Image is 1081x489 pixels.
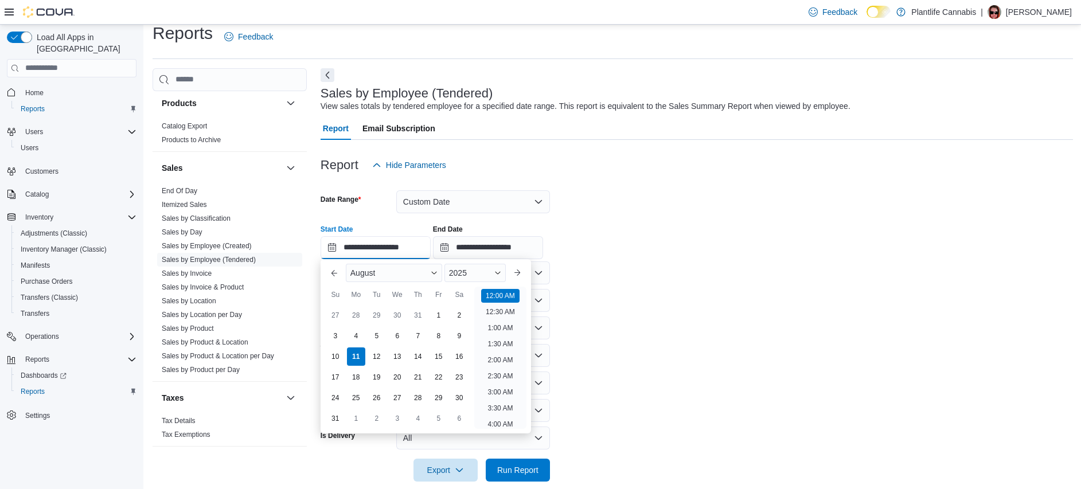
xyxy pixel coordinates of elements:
button: Adjustments (Classic) [11,225,141,241]
li: 3:00 AM [483,385,517,399]
div: day-23 [450,368,469,386]
span: End Of Day [162,186,197,195]
div: Su [326,285,345,304]
button: Inventory [21,210,58,224]
span: Itemized Sales [162,200,207,209]
span: 2025 [449,268,467,277]
span: Manifests [21,261,50,270]
span: Hide Parameters [386,159,446,171]
span: Operations [25,332,59,341]
div: Sa [450,285,469,304]
button: Next [321,68,334,82]
a: Dashboards [16,369,71,382]
button: Custom Date [396,190,550,213]
span: Feedback [822,6,857,18]
h3: Sales by Employee (Tendered) [321,87,493,100]
a: Sales by Classification [162,214,231,222]
button: Taxes [162,392,282,404]
div: Th [409,285,427,304]
div: day-4 [347,327,365,345]
span: Inventory [25,213,53,222]
span: Transfers [21,309,49,318]
span: Transfers (Classic) [16,291,136,304]
span: Operations [21,330,136,343]
span: Inventory [21,210,136,224]
div: day-18 [347,368,365,386]
label: Start Date [321,225,353,234]
button: Products [284,96,298,110]
div: day-25 [347,389,365,407]
a: Manifests [16,259,54,272]
span: Export [420,459,471,482]
div: day-26 [368,389,386,407]
div: Mo [347,285,365,304]
button: Run Report [486,459,550,482]
span: Run Report [497,464,538,476]
span: Sales by Product & Location [162,338,248,347]
div: day-28 [409,389,427,407]
span: Reports [21,104,45,114]
a: Itemized Sales [162,201,207,209]
span: Settings [21,408,136,422]
a: Sales by Day [162,228,202,236]
li: 3:30 AM [483,401,517,415]
div: day-6 [388,327,407,345]
div: day-30 [388,306,407,324]
div: day-8 [430,327,448,345]
a: Sales by Product & Location [162,338,248,346]
div: day-20 [388,368,407,386]
div: day-27 [388,389,407,407]
a: Feedback [804,1,862,24]
h3: Sales [162,162,183,174]
button: Reports [11,101,141,117]
div: day-9 [450,327,469,345]
button: Operations [2,328,141,345]
span: Sales by Invoice & Product [162,283,244,292]
div: day-16 [450,347,469,366]
a: Feedback [220,25,278,48]
div: day-21 [409,368,427,386]
img: Cova [23,6,75,18]
span: Load All Apps in [GEOGRAPHIC_DATA] [32,32,136,54]
a: Reports [16,385,49,398]
span: Sales by Product [162,324,214,333]
span: Sales by Product & Location per Day [162,351,274,361]
div: View sales totals by tendered employee for a specified date range. This report is equivalent to t... [321,100,850,112]
button: Settings [2,406,141,423]
button: Customers [2,163,141,179]
div: day-17 [326,368,345,386]
a: Sales by Product [162,324,214,332]
div: day-4 [409,409,427,428]
div: day-7 [409,327,427,345]
div: Products [153,119,307,151]
div: day-31 [326,409,345,428]
button: Inventory [2,209,141,225]
span: Email Subscription [362,117,435,140]
button: Hide Parameters [368,154,451,177]
a: Purchase Orders [16,275,77,288]
button: Reports [11,384,141,400]
button: Previous Month [325,264,344,282]
span: Sales by Classification [162,214,231,223]
span: Manifests [16,259,136,272]
span: Products to Archive [162,135,221,144]
a: Transfers [16,307,54,320]
div: day-22 [430,368,448,386]
span: Dashboards [21,371,67,380]
span: Catalog [21,187,136,201]
span: Home [25,88,44,97]
div: Button. Open the month selector. August is currently selected. [346,264,442,282]
h1: Reports [153,22,213,45]
a: Inventory Manager (Classic) [16,242,111,256]
a: Dashboards [11,367,141,384]
span: Reports [25,355,49,364]
button: Users [2,124,141,140]
a: Sales by Product per Day [162,366,240,374]
div: day-15 [430,347,448,366]
button: Sales [162,162,282,174]
button: Open list of options [534,296,543,305]
a: Sales by Employee (Tendered) [162,256,256,264]
div: day-27 [326,306,345,324]
button: Open list of options [534,351,543,360]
